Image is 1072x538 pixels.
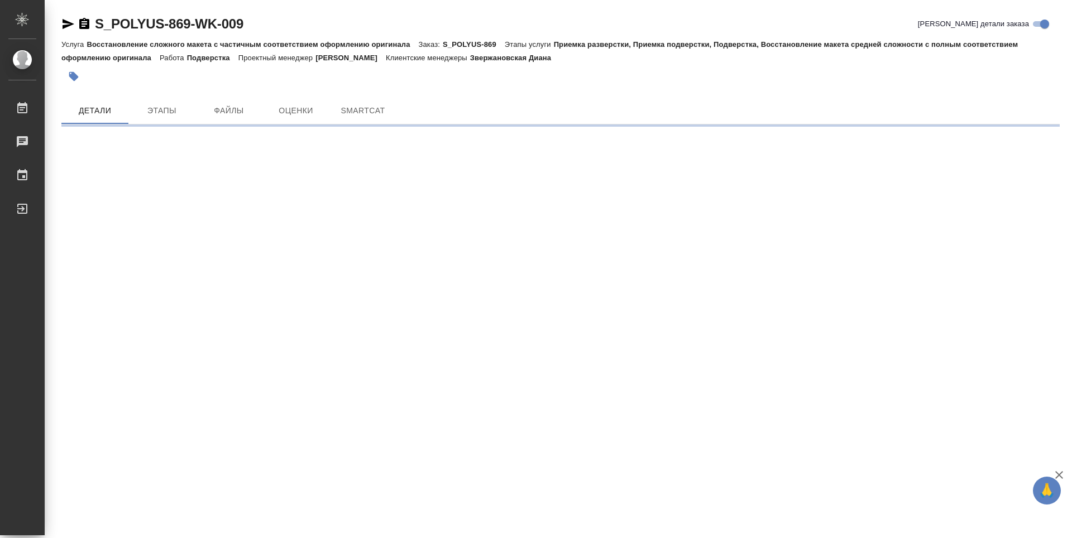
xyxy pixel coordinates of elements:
[443,40,505,49] p: S_POLYUS-869
[386,54,470,62] p: Клиентские менеджеры
[187,54,238,62] p: Подверстка
[61,40,87,49] p: Услуга
[202,104,256,118] span: Файлы
[1033,477,1061,505] button: 🙏
[269,104,323,118] span: Оценки
[505,40,554,49] p: Этапы услуги
[87,40,418,49] p: Восстановление сложного макета с частичным соответствием оформлению оригинала
[78,17,91,31] button: Скопировать ссылку
[238,54,315,62] p: Проектный менеджер
[1037,479,1056,502] span: 🙏
[315,54,386,62] p: [PERSON_NAME]
[918,18,1029,30] span: [PERSON_NAME] детали заказа
[68,104,122,118] span: Детали
[336,104,390,118] span: SmartCat
[61,17,75,31] button: Скопировать ссылку для ЯМессенджера
[419,40,443,49] p: Заказ:
[135,104,189,118] span: Этапы
[95,16,243,31] a: S_POLYUS-869-WK-009
[160,54,187,62] p: Работа
[470,54,559,62] p: Звержановская Диана
[61,64,86,89] button: Добавить тэг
